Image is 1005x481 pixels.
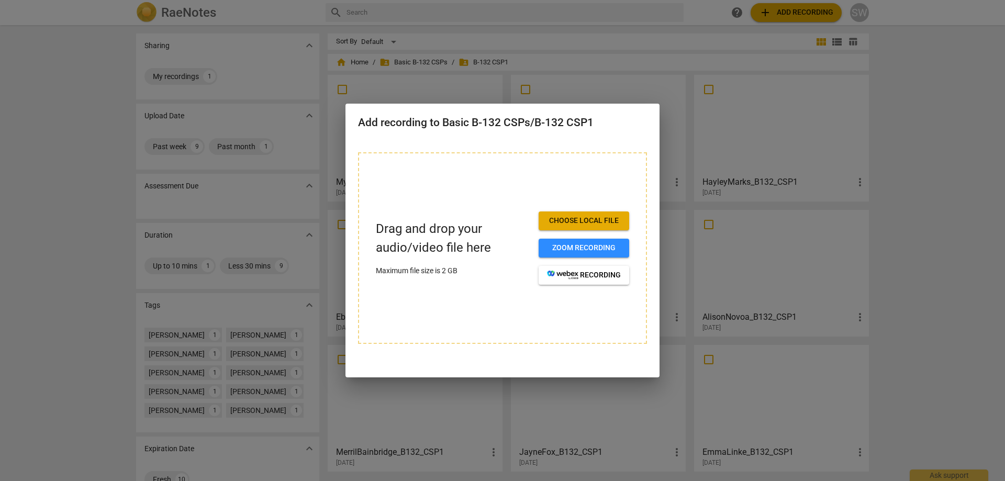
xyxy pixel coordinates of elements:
[358,116,647,129] h2: Add recording to Basic B-132 CSPs/B-132 CSP1
[539,266,629,285] button: recording
[539,211,629,230] button: Choose local file
[376,220,530,256] p: Drag and drop your audio/video file here
[547,270,621,281] span: recording
[547,243,621,253] span: Zoom recording
[547,216,621,226] span: Choose local file
[376,265,530,276] p: Maximum file size is 2 GB
[539,239,629,258] button: Zoom recording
